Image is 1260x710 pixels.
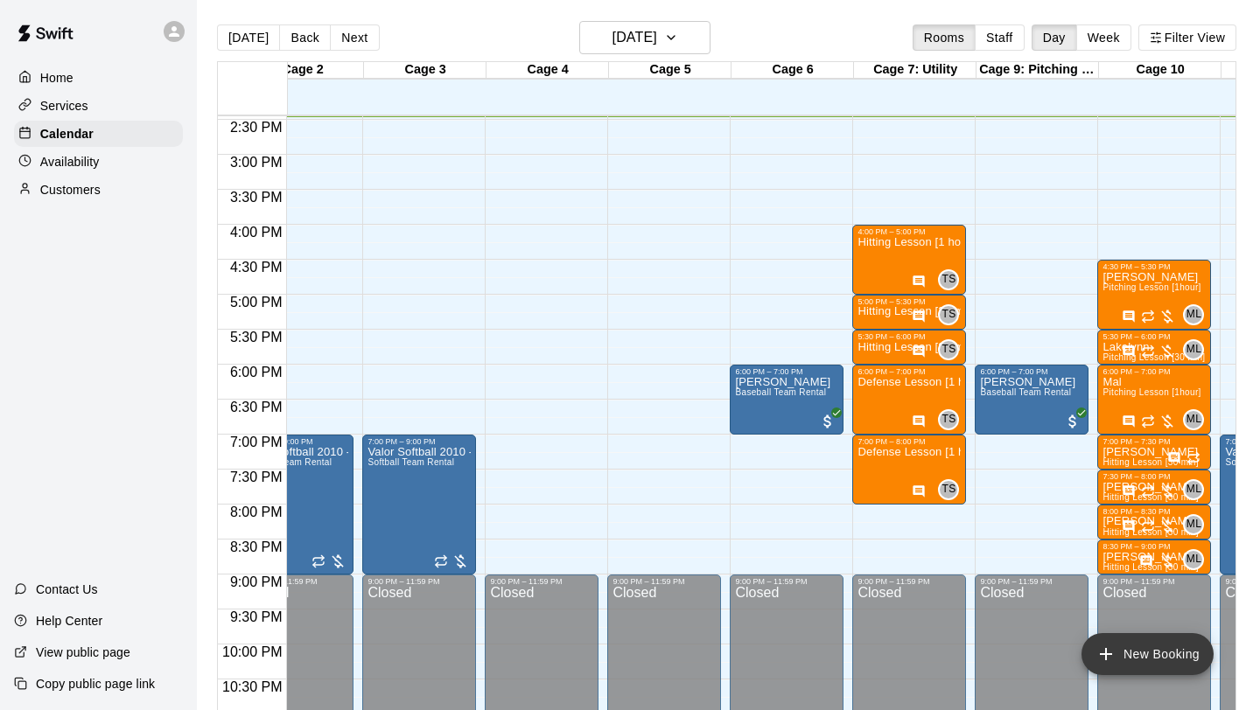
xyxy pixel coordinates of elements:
[486,62,609,79] div: Cage 4
[1097,260,1211,330] div: 4:30 PM – 5:30 PM: Kennedy
[912,484,926,498] svg: Has notes
[976,62,1099,79] div: Cage 9: Pitching Baseball
[852,225,966,295] div: 4:00 PM – 5:00 PM: Hitting Lesson [1 hour]
[1122,484,1136,498] svg: Has notes
[1102,577,1206,586] div: 9:00 PM – 11:59 PM
[941,271,955,289] span: TS
[1097,365,1211,435] div: 6:00 PM – 7:00 PM: Mal
[1141,345,1155,358] span: Recurring event
[330,24,379,51] button: Next
[40,69,73,87] p: Home
[226,470,287,484] span: 7:30 PM
[1139,554,1153,568] svg: Has notes
[1186,306,1201,324] span: ML
[857,437,961,446] div: 7:00 PM – 8:00 PM
[1102,457,1198,467] span: Hitting Lesson [30 min]
[367,577,471,586] div: 9:00 PM – 11:59 PM
[40,97,88,115] p: Services
[1102,387,1200,397] span: Pitching Lesson [1hour]
[14,93,183,119] div: Services
[434,554,448,568] span: Recurring event
[857,332,961,341] div: 5:30 PM – 6:00 PM
[1186,451,1200,465] span: Recurring event
[226,155,287,170] span: 3:00 PM
[1102,562,1198,572] span: Hitting Lesson [30 min]
[1190,514,1204,535] span: Michelle LaCourse
[1102,262,1206,271] div: 4:30 PM – 5:30 PM
[852,330,966,365] div: 5:30 PM – 6:00 PM: Hitting Lesson [30 min]
[14,149,183,175] a: Availability
[1102,437,1206,446] div: 7:00 PM – 7:30 PM
[612,25,657,50] h6: [DATE]
[1186,341,1201,358] span: ML
[579,21,710,54] button: [DATE]
[1099,62,1221,79] div: Cage 10
[938,304,959,325] div: Tommy Santiago
[14,65,183,91] a: Home
[1032,24,1077,51] button: Day
[226,435,287,449] span: 7:00 PM
[1122,519,1136,533] svg: Has notes
[1167,451,1181,465] svg: Has notes
[217,24,280,51] button: [DATE]
[854,62,976,79] div: Cage 7: Utility
[731,62,854,79] div: Cage 6
[226,365,287,379] span: 6:00 PM
[1097,470,1211,505] div: 7:30 PM – 8:00 PM: Nora
[912,414,926,428] svg: Has notes
[218,644,286,659] span: 10:00 PM
[240,435,353,574] div: 7:00 PM – 9:00 PM: Valor Softball 2010 - Hugley
[938,479,959,500] div: Tommy Santiago
[980,577,1083,586] div: 9:00 PM – 11:59 PM
[14,121,183,147] a: Calendar
[912,310,926,324] svg: Has notes
[609,62,731,79] div: Cage 5
[36,675,155,693] p: Copy public page link
[945,269,959,290] span: Tommy Santiago
[735,577,838,586] div: 9:00 PM – 11:59 PM
[1102,282,1200,292] span: Pitching Lesson [1hour]
[36,644,130,661] p: View public page
[1186,481,1201,498] span: ML
[1097,330,1211,365] div: 5:30 PM – 6:00 PM: Lakelynn
[612,577,716,586] div: 9:00 PM – 11:59 PM
[1183,409,1204,430] div: Michelle LaCourse
[14,177,183,203] a: Customers
[36,581,98,598] p: Contact Us
[226,190,287,205] span: 3:30 PM
[1097,435,1211,470] div: 7:00 PM – 7:30 PM: Ray
[1076,24,1131,51] button: Week
[279,24,331,51] button: Back
[980,367,1083,376] div: 6:00 PM – 7:00 PM
[945,409,959,430] span: Tommy Santiago
[1183,304,1204,325] div: Michelle LaCourse
[1102,507,1206,516] div: 8:00 PM – 8:30 PM
[226,400,287,414] span: 6:30 PM
[1190,479,1204,500] span: Michelle LaCourse
[857,367,961,376] div: 6:00 PM – 7:00 PM
[367,457,454,467] span: Softball Team Rental
[1186,411,1201,428] span: ML
[1102,332,1206,341] div: 5:30 PM – 6:00 PM
[226,330,287,345] span: 5:30 PM
[226,295,287,310] span: 5:00 PM
[730,365,843,435] div: 6:00 PM – 7:00 PM: Brett Siler
[36,612,102,630] p: Help Center
[245,577,348,586] div: 9:00 PM – 11:59 PM
[938,339,959,360] div: Tommy Santiago
[490,577,593,586] div: 9:00 PM – 11:59 PM
[311,554,325,568] span: Recurring event
[226,120,287,135] span: 2:30 PM
[1141,310,1155,324] span: Recurring event
[226,539,287,554] span: 8:30 PM
[218,679,286,694] span: 10:30 PM
[40,153,100,171] p: Availability
[1102,352,1205,362] span: Pitching Lesson [30 min]
[40,181,101,198] p: Customers
[1190,409,1204,430] span: Michelle LaCourse
[912,345,926,358] svg: Has notes
[1186,551,1201,568] span: ML
[735,387,826,397] span: Baseball Team Rental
